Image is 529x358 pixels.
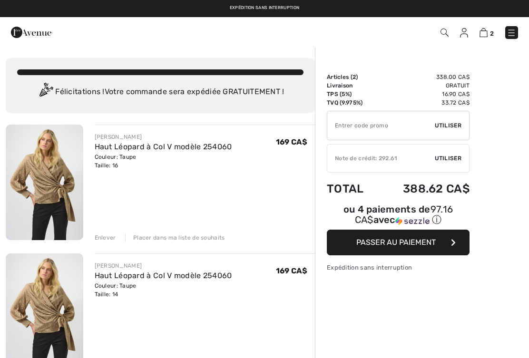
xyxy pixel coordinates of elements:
img: Menu [507,28,516,38]
span: 2 [490,30,494,37]
img: Sezzle [395,217,430,225]
td: Livraison [327,81,378,90]
div: Expédition sans interruption [327,263,470,272]
img: 1ère Avenue [11,23,51,42]
img: Mes infos [460,28,468,38]
td: TVQ (9.975%) [327,98,378,107]
img: Recherche [441,29,449,37]
div: ou 4 paiements de97.16 CA$avecSezzle Cliquez pour en savoir plus sur Sezzle [327,205,470,230]
td: 16.90 CA$ [378,90,470,98]
td: Gratuit [378,81,470,90]
a: Haut Léopard à Col V modèle 254060 [95,271,232,280]
button: Passer au paiement [327,230,470,255]
a: Haut Léopard à Col V modèle 254060 [95,142,232,151]
div: ou 4 paiements de avec [327,205,470,226]
span: 169 CA$ [276,137,307,146]
img: Haut Léopard à Col V modèle 254060 [6,125,83,240]
td: TPS (5%) [327,90,378,98]
div: Note de crédit: 292.61 [327,154,435,163]
td: Total [327,173,378,205]
td: 33.72 CA$ [378,98,470,107]
span: 169 CA$ [276,266,307,275]
td: 338.00 CA$ [378,73,470,81]
td: 388.62 CA$ [378,173,470,205]
a: 1ère Avenue [11,27,51,36]
span: 2 [353,74,356,80]
input: Code promo [327,111,435,140]
span: Utiliser [435,121,461,130]
div: Couleur: Taupe Taille: 14 [95,281,232,299]
div: [PERSON_NAME] [95,133,232,141]
span: 97.16 CA$ [355,203,453,225]
span: Utiliser [435,154,461,163]
div: Couleur: Taupe Taille: 16 [95,153,232,170]
div: Placer dans ma liste de souhaits [125,233,225,242]
div: [PERSON_NAME] [95,261,232,270]
a: 2 [480,27,494,38]
div: Félicitations ! Votre commande sera expédiée GRATUITEMENT ! [17,83,304,102]
span: Passer au paiement [356,238,436,247]
div: Enlever [95,233,116,242]
td: Articles ( ) [327,73,378,81]
img: Panier d'achat [480,28,488,37]
img: Congratulation2.svg [36,83,55,102]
